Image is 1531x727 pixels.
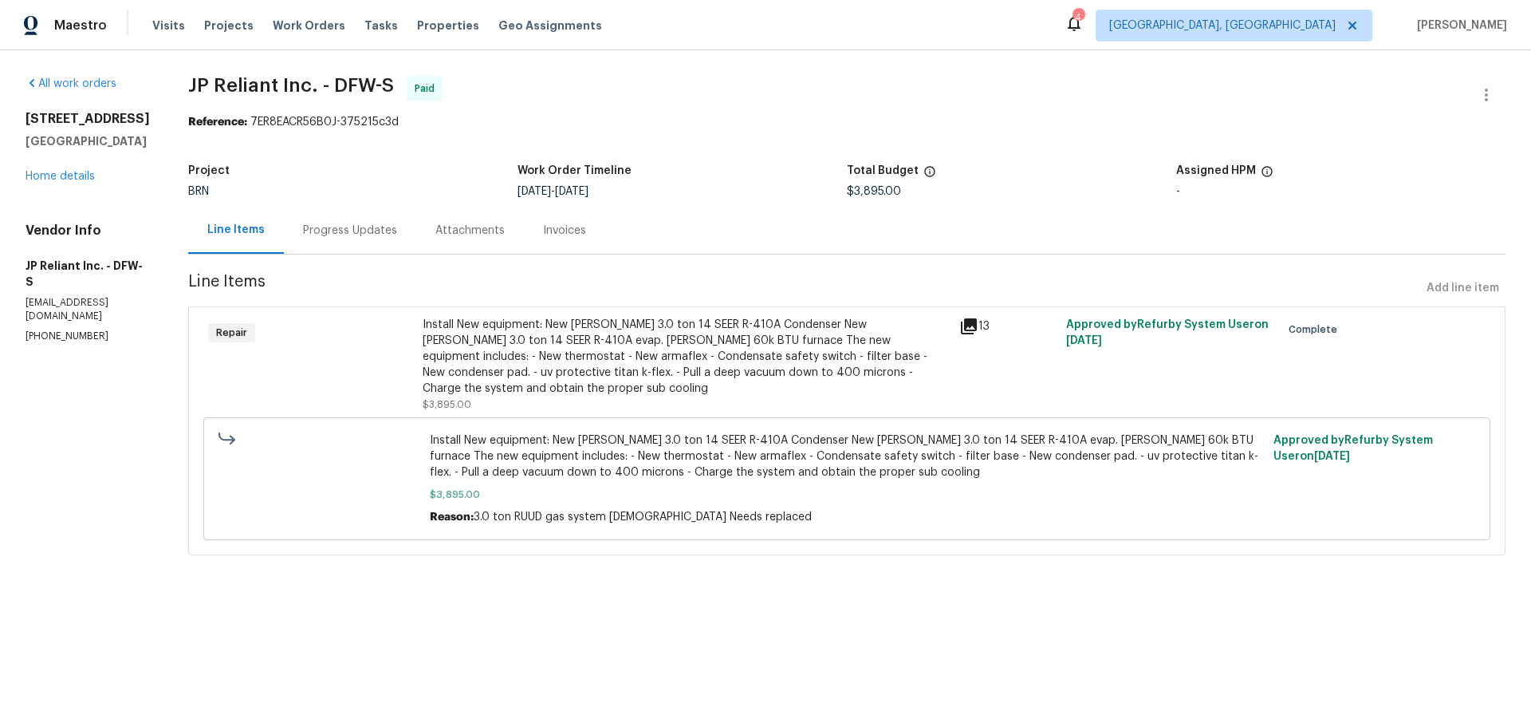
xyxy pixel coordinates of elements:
[26,133,150,149] h5: [GEOGRAPHIC_DATA]
[417,18,479,34] span: Properties
[1176,165,1256,176] h5: Assigned HPM
[847,186,901,197] span: $3,895.00
[474,512,812,523] span: 3.0 ton RUUD gas system [DEMOGRAPHIC_DATA] Needs replaced
[188,165,230,176] h5: Project
[1066,319,1269,346] span: Approved by Refurby System User on
[152,18,185,34] span: Visits
[26,296,150,323] p: [EMAIL_ADDRESS][DOMAIN_NAME]
[188,186,209,197] span: BRN
[26,111,150,127] h2: [STREET_ADDRESS]
[1066,335,1102,346] span: [DATE]
[518,186,588,197] span: -
[26,330,150,343] p: [PHONE_NUMBER]
[1411,18,1507,34] span: [PERSON_NAME]
[430,433,1265,480] span: Install New equipment: New [PERSON_NAME] 3.0 ton 14 SEER R-410A Condenser New [PERSON_NAME] 3.0 t...
[54,18,107,34] span: Maestro
[26,171,95,182] a: Home details
[430,487,1265,503] span: $3,895.00
[364,20,398,31] span: Tasks
[26,258,150,290] h5: JP Reliant Inc. - DFW-S
[543,223,586,239] div: Invoices
[555,186,588,197] span: [DATE]
[435,223,505,239] div: Attachments
[1109,18,1336,34] span: [GEOGRAPHIC_DATA], [GEOGRAPHIC_DATA]
[26,78,116,89] a: All work orders
[188,114,1505,130] div: 7ER8EACR56B0J-375215c3d
[1289,322,1344,338] span: Complete
[1261,165,1273,186] span: The hpm assigned to this work order.
[518,186,551,197] span: [DATE]
[188,274,1420,303] span: Line Items
[188,76,394,95] span: JP Reliant Inc. - DFW-S
[273,18,345,34] span: Work Orders
[1176,186,1505,197] div: -
[204,18,254,34] span: Projects
[847,165,919,176] h5: Total Budget
[923,165,936,186] span: The total cost of line items that have been proposed by Opendoor. This sum includes line items th...
[423,400,471,409] span: $3,895.00
[188,117,247,128] b: Reference:
[498,18,602,34] span: Geo Assignments
[210,325,254,341] span: Repair
[303,223,397,239] div: Progress Updates
[1273,435,1433,462] span: Approved by Refurby System User on
[959,317,1057,336] div: 13
[430,512,474,523] span: Reason:
[26,223,150,239] h4: Vendor Info
[207,222,265,238] div: Line Items
[423,317,950,397] div: Install New equipment: New [PERSON_NAME] 3.0 ton 14 SEER R-410A Condenser New [PERSON_NAME] 3.0 t...
[1072,10,1084,26] div: 4
[518,165,632,176] h5: Work Order Timeline
[1314,451,1350,462] span: [DATE]
[415,81,441,97] span: Paid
